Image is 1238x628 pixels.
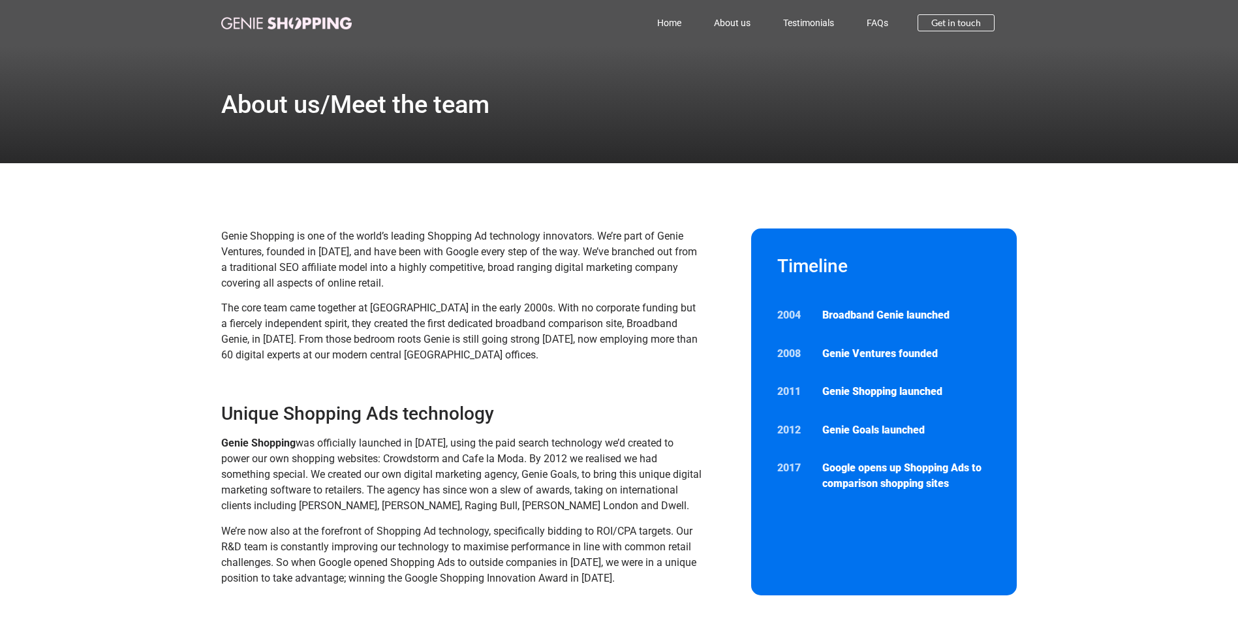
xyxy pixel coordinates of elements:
a: Home [641,8,698,38]
a: Testimonials [767,8,850,38]
a: FAQs [850,8,905,38]
span: Genie Shopping is one of the world’s leading Shopping Ad technology innovators. We’re part of Gen... [221,230,697,289]
h1: About us/Meet the team [221,92,489,117]
span: We’re now also at the forefront of Shopping Ad technology, specifically bidding to ROI/CPA target... [221,525,696,584]
p: Genie Ventures founded [822,346,991,362]
strong: Genie Shopping [221,437,296,449]
p: Google opens up Shopping Ads to comparison shopping sites [822,460,991,492]
span: Get in touch [931,18,981,27]
p: Broadband Genie launched [822,307,991,323]
p: 2011 [777,384,810,400]
h2: Timeline [777,255,991,278]
p: 2012 [777,422,810,438]
img: genie-shopping-logo [221,17,352,29]
p: Genie Shopping launched [822,384,991,400]
p: 2017 [777,460,810,476]
p: Genie Goals launched [822,422,991,438]
nav: Menu [409,8,905,38]
h3: Unique Shopping Ads technology [221,402,704,426]
span: was officially launched in [DATE], using the paid search technology we’d created to power our own... [221,437,702,512]
a: Get in touch [918,14,995,31]
p: 2004 [777,307,810,323]
span: The core team came together at [GEOGRAPHIC_DATA] in the early 2000s. With no corporate funding bu... [221,302,698,361]
a: About us [698,8,767,38]
p: 2008 [777,346,810,362]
